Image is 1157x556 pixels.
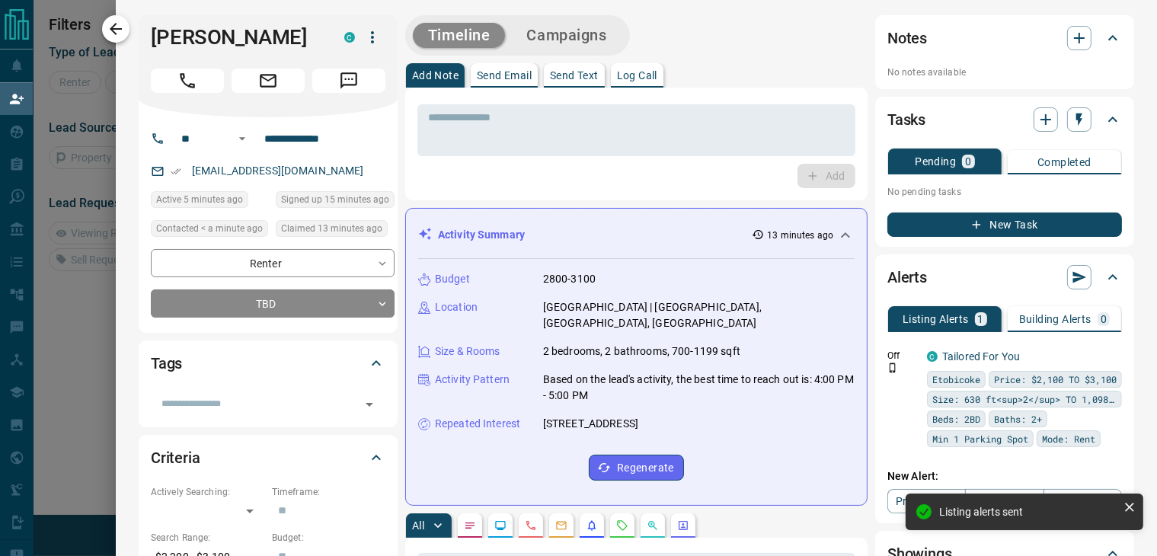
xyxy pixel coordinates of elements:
p: 13 minutes ago [767,228,833,242]
p: Actively Searching: [151,485,264,499]
p: Activity Summary [438,227,525,243]
p: New Alert: [887,468,1122,484]
h2: Alerts [887,265,927,289]
span: Contacted < a minute ago [156,221,263,236]
p: Add Note [412,70,459,81]
p: [STREET_ADDRESS] [543,416,638,432]
a: Mr.Loft [1044,489,1122,513]
span: Baths: 2+ [994,411,1042,427]
div: Fri Aug 15 2025 [276,191,395,212]
p: 0 [965,156,971,167]
p: Log Call [617,70,657,81]
p: No notes available [887,66,1122,79]
span: Mode: Rent [1042,431,1095,446]
a: Tailored For You [942,350,1020,363]
button: Timeline [413,23,506,48]
span: Message [312,69,385,93]
span: Beds: 2BD [932,411,980,427]
button: Open [233,129,251,148]
span: Call [151,69,224,93]
p: Send Text [550,70,599,81]
svg: Calls [525,519,537,532]
svg: Requests [616,519,628,532]
p: 0 [1101,314,1107,324]
p: Budget [435,271,470,287]
span: Price: $2,100 TO $3,100 [994,372,1117,387]
svg: Email Verified [171,166,181,177]
div: Tags [151,345,385,382]
p: 2800-3100 [543,271,596,287]
p: 1 [978,314,984,324]
p: Building Alerts [1019,314,1091,324]
p: Repeated Interest [435,416,520,432]
h2: Notes [887,26,927,50]
p: Search Range: [151,531,264,545]
h2: Tasks [887,107,925,132]
div: condos.ca [344,32,355,43]
p: Send Email [477,70,532,81]
p: Size & Rooms [435,344,500,359]
div: Fri Aug 15 2025 [276,220,395,241]
span: Size: 630 ft<sup>2</sup> TO 1,098 ft<sup>2</sup> [932,391,1117,407]
a: Property [887,489,966,513]
span: Email [232,69,305,93]
div: Fri Aug 15 2025 [151,191,268,212]
p: Pending [915,156,956,167]
h1: [PERSON_NAME] [151,25,321,50]
p: Based on the lead's activity, the best time to reach out is: 4:00 PM - 5:00 PM [543,372,855,404]
p: 2 bedrooms, 2 bathrooms, 700-1199 sqft [543,344,740,359]
div: Activity Summary13 minutes ago [418,221,855,249]
span: Min 1 Parking Spot [932,431,1028,446]
span: Active 5 minutes ago [156,192,243,207]
svg: Opportunities [647,519,659,532]
svg: Notes [464,519,476,532]
div: Notes [887,20,1122,56]
p: Activity Pattern [435,372,510,388]
span: Claimed 13 minutes ago [281,221,382,236]
div: condos.ca [927,351,938,362]
div: Listing alerts sent [939,506,1117,518]
button: New Task [887,212,1122,237]
p: No pending tasks [887,181,1122,203]
p: [GEOGRAPHIC_DATA] | [GEOGRAPHIC_DATA], [GEOGRAPHIC_DATA], [GEOGRAPHIC_DATA] [543,299,855,331]
p: Off [887,349,918,363]
span: Signed up 15 minutes ago [281,192,389,207]
button: Open [359,394,380,415]
p: All [412,520,424,531]
a: Condos [965,489,1044,513]
button: Regenerate [589,455,684,481]
p: Location [435,299,478,315]
div: TBD [151,289,395,318]
h2: Tags [151,351,182,375]
div: Tasks [887,101,1122,138]
button: Campaigns [511,23,622,48]
div: Fri Aug 15 2025 [151,220,268,241]
svg: Listing Alerts [586,519,598,532]
svg: Push Notification Only [887,363,898,373]
svg: Agent Actions [677,519,689,532]
p: Listing Alerts [903,314,969,324]
span: Etobicoke [932,372,980,387]
svg: Emails [555,519,567,532]
a: [EMAIL_ADDRESS][DOMAIN_NAME] [192,165,364,177]
svg: Lead Browsing Activity [494,519,507,532]
p: Budget: [272,531,385,545]
div: Criteria [151,439,385,476]
div: Renter [151,249,395,277]
p: Timeframe: [272,485,385,499]
p: Completed [1037,157,1091,168]
h2: Criteria [151,446,200,470]
div: Alerts [887,259,1122,296]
